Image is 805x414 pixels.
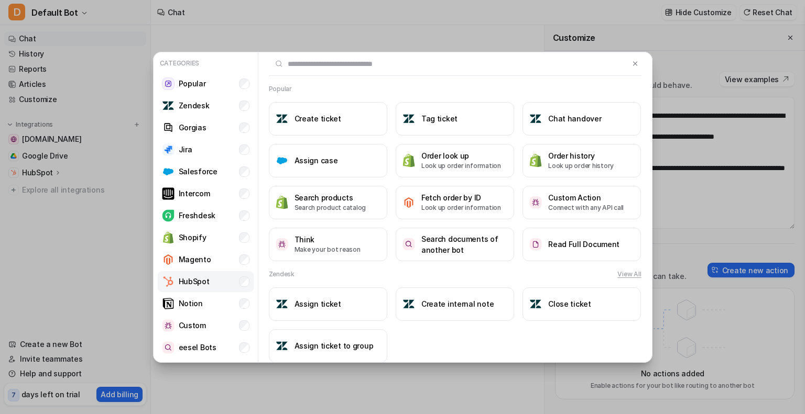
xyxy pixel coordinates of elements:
[402,298,415,310] img: Create internal note
[421,203,501,212] p: Look up order information
[276,154,288,167] img: Assign case
[269,270,295,279] h2: Zendesk
[295,192,366,203] h3: Search products
[402,113,415,125] img: Tag ticket
[269,84,292,94] h2: Popular
[295,340,374,351] h3: Assign ticket to group
[523,144,641,177] button: Order historyOrder historyLook up order history
[179,210,215,221] p: Freshdesk
[402,153,415,167] img: Order look up
[523,102,641,136] button: Chat handoverChat handover
[179,144,192,155] p: Jira
[548,113,601,124] h3: Chat handover
[529,153,542,167] img: Order history
[421,161,501,171] p: Look up order information
[295,245,361,254] p: Make your bot reason
[529,196,542,208] img: Custom Action
[179,188,210,199] p: Intercom
[548,298,591,309] h3: Close ticket
[396,186,514,219] button: Fetch order by IDFetch order by IDLook up order information
[179,298,203,309] p: Notion
[179,100,210,111] p: Zendesk
[295,298,341,309] h3: Assign ticket
[179,78,206,89] p: Popular
[421,113,458,124] h3: Tag ticket
[396,102,514,136] button: Tag ticketTag ticket
[295,113,341,124] h3: Create ticket
[158,57,254,70] p: Categories
[269,144,387,177] button: Assign caseAssign case
[396,228,514,261] button: Search documents of another botSearch documents of another bot
[269,329,387,363] button: Assign ticket to groupAssign ticket to group
[276,113,288,125] img: Create ticket
[179,276,210,287] p: HubSpot
[276,238,288,250] img: Think
[523,186,641,219] button: Custom ActionCustom ActionConnect with any API call
[276,340,288,352] img: Assign ticket to group
[523,228,641,261] button: Read Full DocumentRead Full Document
[276,298,288,310] img: Assign ticket
[295,203,366,212] p: Search product catalog
[179,342,216,353] p: eesel Bots
[295,234,361,245] h3: Think
[548,150,614,161] h3: Order history
[276,195,288,209] img: Search products
[529,113,542,125] img: Chat handover
[269,186,387,219] button: Search productsSearch productsSearch product catalog
[548,161,614,171] p: Look up order history
[269,102,387,136] button: Create ticketCreate ticket
[396,287,514,321] button: Create internal noteCreate internal note
[269,228,387,261] button: ThinkThinkMake your bot reason
[295,155,338,166] h3: Assign case
[396,144,514,177] button: Order look upOrder look upLook up order information
[421,298,494,309] h3: Create internal note
[548,203,624,212] p: Connect with any API call
[529,238,542,250] img: Read Full Document
[421,192,501,203] h3: Fetch order by ID
[179,254,211,265] p: Magento
[548,192,624,203] h3: Custom Action
[179,122,206,133] p: Gorgias
[529,298,542,310] img: Close ticket
[523,287,641,321] button: Close ticketClose ticket
[179,232,206,243] p: Shopify
[548,239,619,250] h3: Read Full Document
[179,320,206,331] p: Custom
[269,287,387,321] button: Assign ticketAssign ticket
[617,270,641,279] button: View All
[421,150,501,161] h3: Order look up
[421,233,507,255] h3: Search documents of another bot
[179,166,217,177] p: Salesforce
[402,196,415,209] img: Fetch order by ID
[402,238,415,250] img: Search documents of another bot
